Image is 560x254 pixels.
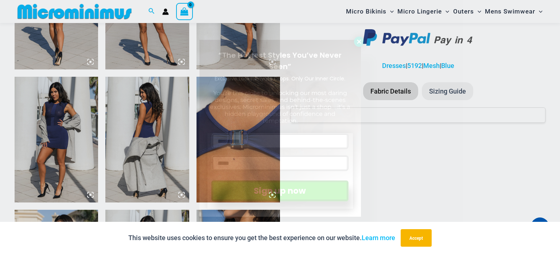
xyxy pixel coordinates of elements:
span: “The Hottest Styles You’ve Never Seen” [218,50,342,72]
button: Accept [401,229,432,247]
p: This website uses cookies to ensure you get the best experience on our website. [128,232,395,243]
span: You’re this close to unlocking our most daring designs, secret sales, and behind-the-scenes exclu... [210,90,350,125]
a: Learn more [362,234,395,242]
button: Close [354,37,364,47]
button: Sign up now [211,181,348,201]
span: Exclusive Looks. Private Drops. Only Our Inner Circle. [215,75,345,82]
